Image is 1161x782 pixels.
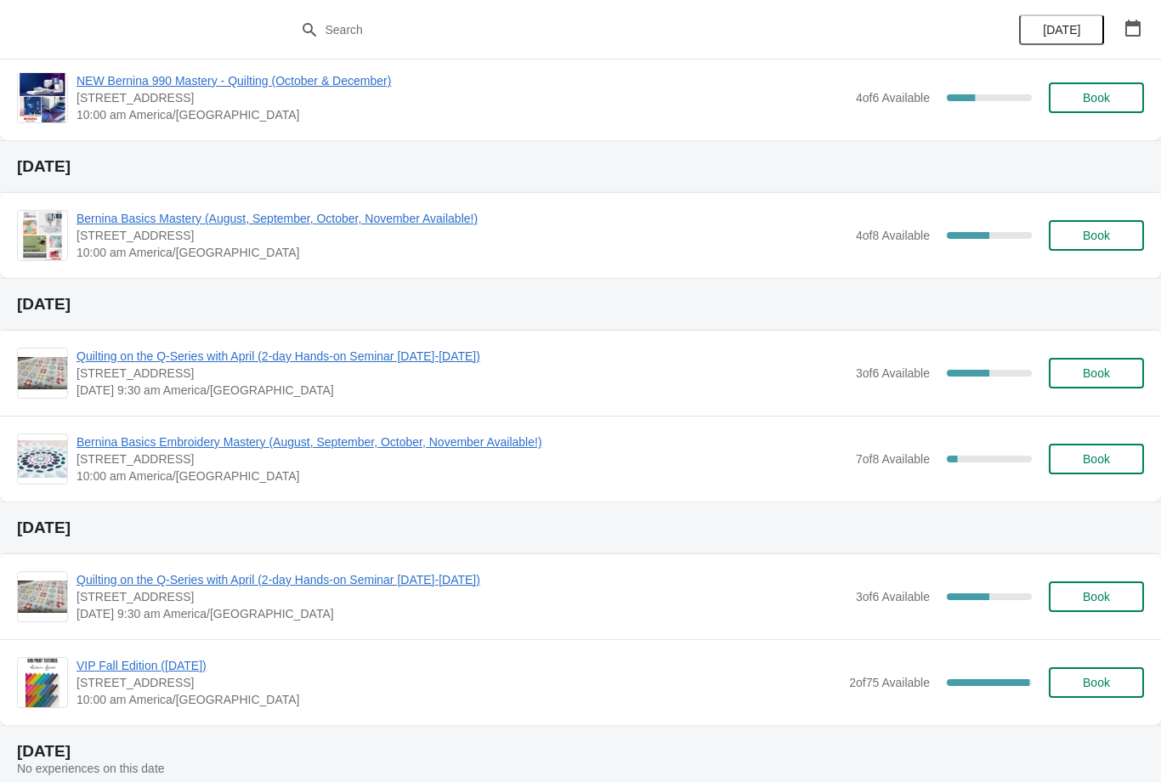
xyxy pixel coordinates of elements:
span: Book [1083,366,1110,380]
span: 2 of 75 Available [849,676,930,689]
span: [STREET_ADDRESS] [76,588,847,605]
span: [STREET_ADDRESS] [76,227,847,244]
span: [DATE] 9:30 am America/[GEOGRAPHIC_DATA] [76,605,847,622]
span: Book [1083,91,1110,105]
span: Book [1083,676,1110,689]
h2: [DATE] [17,296,1144,313]
span: 10:00 am America/[GEOGRAPHIC_DATA] [76,106,847,123]
span: NEW Bernina 990 Mastery - Quilting (October & December) [76,72,847,89]
button: Book [1049,220,1144,251]
img: Quilting on the Q-Series with April (2-day Hands-on Seminar October 17-18) | 1300 Salem Rd SW, Su... [18,357,67,390]
span: [DATE] 9:30 am America/[GEOGRAPHIC_DATA] [76,382,847,399]
span: [STREET_ADDRESS] [76,89,847,106]
button: Book [1049,82,1144,113]
span: No experiences on this date [17,762,165,775]
span: Quilting on the Q-Series with April (2-day Hands-on Seminar [DATE]-[DATE]) [76,348,847,365]
span: Book [1083,590,1110,603]
h2: [DATE] [17,743,1144,760]
span: 10:00 am America/[GEOGRAPHIC_DATA] [76,244,847,261]
span: 10:00 am America/[GEOGRAPHIC_DATA] [76,467,847,484]
span: Quilting on the Q-Series with April (2-day Hands-on Seminar [DATE]-[DATE]) [76,571,847,588]
span: [STREET_ADDRESS] [76,674,841,691]
button: Book [1049,444,1144,474]
button: [DATE] [1019,14,1104,45]
span: [DATE] [1043,23,1080,37]
img: Bernina Basics Embroidery Mastery (August, September, October, November Available!) | 1300 Salem ... [18,440,67,477]
span: [STREET_ADDRESS] [76,450,847,467]
img: Quilting on the Q-Series with April (2-day Hands-on Seminar October 17-18) | 1300 Salem Rd SW, Su... [18,581,67,614]
span: 7 of 8 Available [856,452,930,466]
span: [STREET_ADDRESS] [76,365,847,382]
span: 10:00 am America/[GEOGRAPHIC_DATA] [76,691,841,708]
span: 3 of 6 Available [856,366,930,380]
h2: [DATE] [17,519,1144,536]
h2: [DATE] [17,158,1144,175]
span: Bernina Basics Embroidery Mastery (August, September, October, November Available!) [76,433,847,450]
button: Book [1049,358,1144,388]
span: 4 of 6 Available [856,91,930,105]
span: Book [1083,229,1110,242]
img: NEW Bernina 990 Mastery - Quilting (October & December) | 1300 Salem Rd SW, Suite 350, Rochester,... [20,73,66,122]
input: Search [325,14,871,45]
button: Book [1049,667,1144,698]
img: VIP Fall Edition (October 18, 2025) | 1300 Salem Rd SW, Suite 350, Rochester, MN 55902 | 10:00 am... [25,658,59,707]
span: Bernina Basics Mastery (August, September, October, November Available!) [76,210,847,227]
span: Book [1083,452,1110,466]
span: 3 of 6 Available [856,590,930,603]
img: Bernina Basics Mastery (August, September, October, November Available!) | 1300 Salem Rd SW, Suit... [23,211,61,260]
span: VIP Fall Edition ([DATE]) [76,657,841,674]
button: Book [1049,581,1144,612]
span: 4 of 8 Available [856,229,930,242]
